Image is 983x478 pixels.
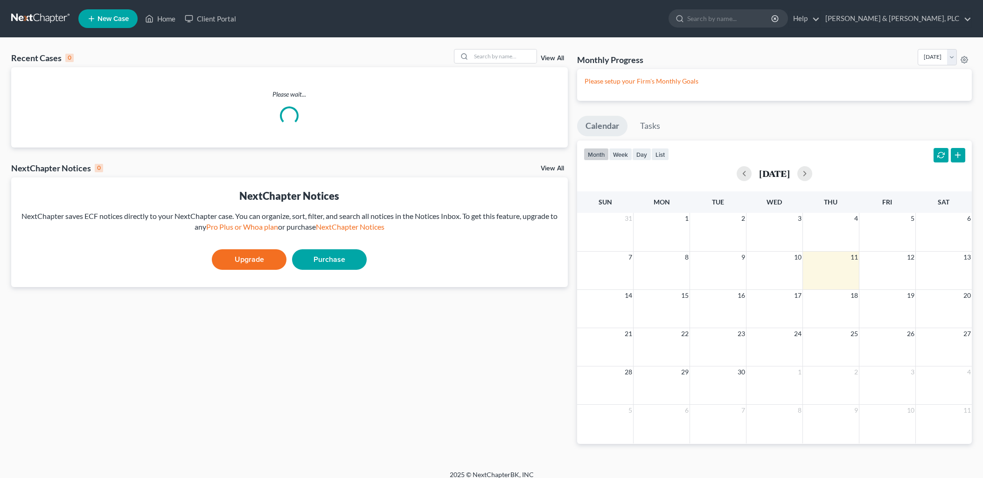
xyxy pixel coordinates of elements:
a: Purchase [292,249,367,270]
span: 24 [793,328,802,339]
span: 20 [962,290,972,301]
span: 9 [740,252,746,263]
div: NextChapter saves ECF notices directly to your NextChapter case. You can organize, sort, filter, ... [19,211,560,232]
span: 1 [797,366,802,378]
span: 2 [740,213,746,224]
span: 14 [624,290,633,301]
span: 31 [624,213,633,224]
button: day [632,148,651,161]
span: 16 [737,290,746,301]
h2: [DATE] [759,169,790,178]
span: Sun [599,198,612,206]
span: 10 [793,252,802,263]
a: Client Portal [180,10,241,27]
span: 28 [624,366,633,378]
span: 2 [853,366,859,378]
span: Mon [654,198,670,206]
span: 25 [850,328,859,339]
span: 8 [684,252,690,263]
span: 5 [627,405,633,416]
span: New Case [98,15,129,22]
a: Pro Plus or Whoa plan [206,222,278,231]
span: 12 [906,252,915,263]
span: Sat [938,198,949,206]
span: 10 [906,405,915,416]
span: Tue [712,198,724,206]
a: View All [541,55,564,62]
span: 30 [737,366,746,378]
button: month [584,148,609,161]
span: 5 [910,213,915,224]
span: Fri [882,198,892,206]
span: 11 [962,405,972,416]
span: 29 [680,366,690,378]
input: Search by name... [687,10,773,27]
span: 6 [684,405,690,416]
p: Please wait... [11,90,568,99]
button: list [651,148,669,161]
span: 3 [910,366,915,378]
p: Please setup your Firm's Monthly Goals [585,77,964,86]
span: 3 [797,213,802,224]
span: 19 [906,290,915,301]
a: View All [541,165,564,172]
h3: Monthly Progress [577,54,643,65]
span: 7 [627,252,633,263]
div: 0 [65,54,74,62]
span: 22 [680,328,690,339]
span: 21 [624,328,633,339]
span: 11 [850,252,859,263]
span: 8 [797,405,802,416]
div: 0 [95,164,103,172]
div: NextChapter Notices [19,189,560,203]
span: 9 [853,405,859,416]
span: 27 [962,328,972,339]
span: 17 [793,290,802,301]
button: week [609,148,632,161]
span: 6 [966,213,972,224]
span: 1 [684,213,690,224]
a: Calendar [577,116,627,136]
a: NextChapter Notices [316,222,384,231]
a: Tasks [632,116,669,136]
span: 23 [737,328,746,339]
div: Recent Cases [11,52,74,63]
span: 13 [962,252,972,263]
span: 26 [906,328,915,339]
div: NextChapter Notices [11,162,103,174]
a: Upgrade [212,249,286,270]
span: 7 [740,405,746,416]
span: 18 [850,290,859,301]
span: 4 [853,213,859,224]
input: Search by name... [471,49,537,63]
a: [PERSON_NAME] & [PERSON_NAME], PLC [821,10,971,27]
a: Help [788,10,820,27]
span: Thu [824,198,837,206]
span: 15 [680,290,690,301]
a: Home [140,10,180,27]
span: 4 [966,366,972,378]
span: Wed [767,198,782,206]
